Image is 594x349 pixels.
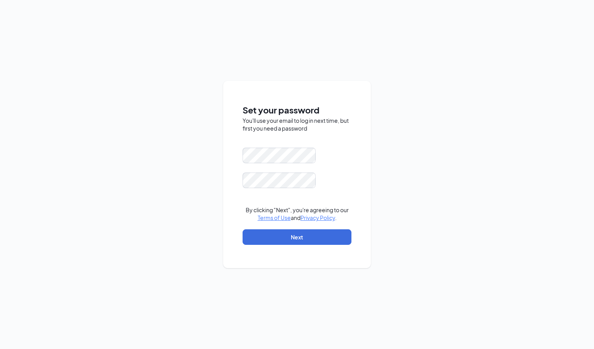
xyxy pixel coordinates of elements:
[243,206,351,222] div: By clicking "Next", you're agreeing to our and .
[243,103,351,117] span: Set your password
[300,214,335,221] a: Privacy Policy
[243,229,351,245] button: Next
[243,117,351,132] div: You'll use your email to log in next time, but first you need a password
[258,214,291,221] a: Terms of Use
